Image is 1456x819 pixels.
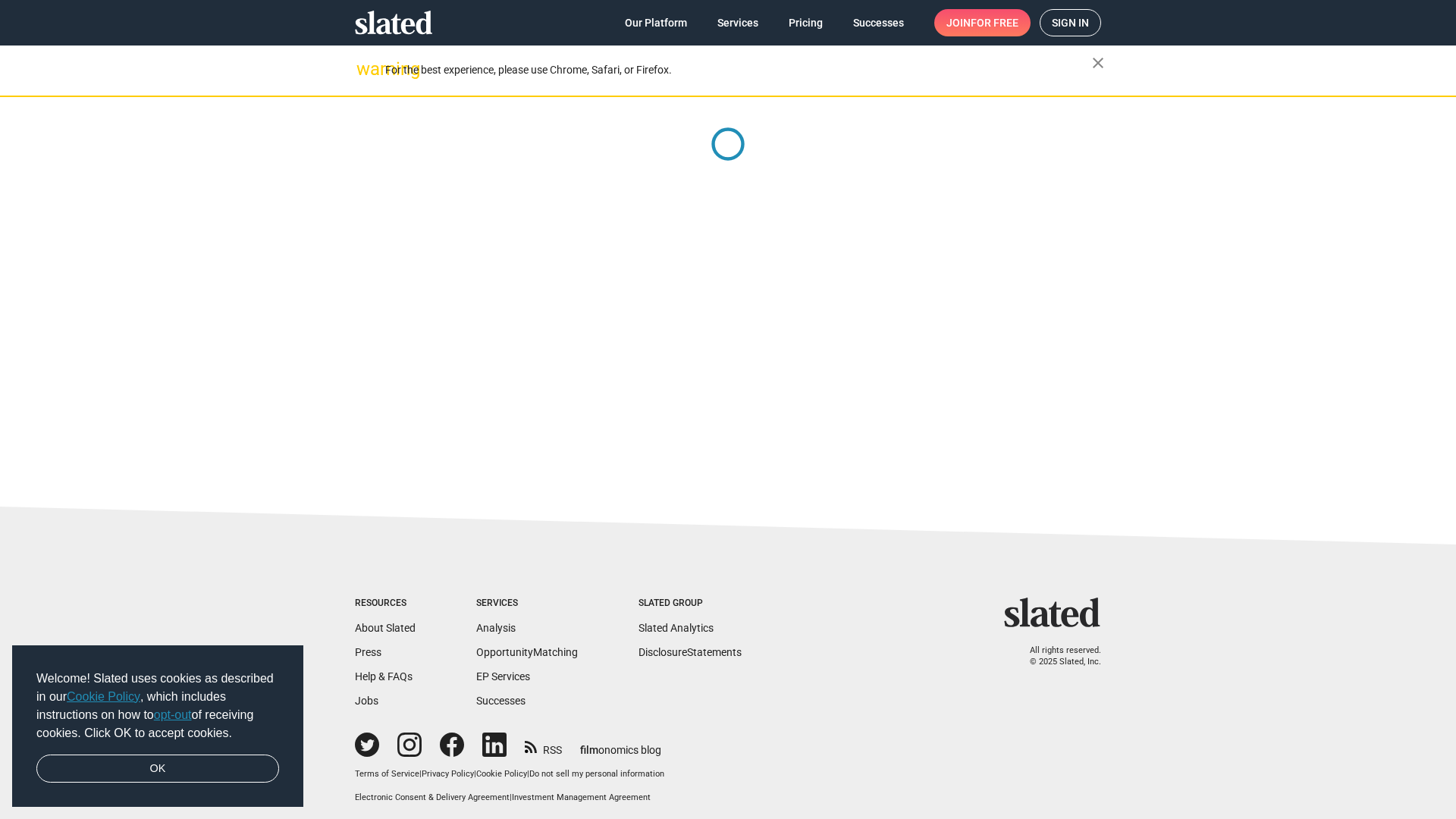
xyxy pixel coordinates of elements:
[1052,10,1089,36] span: Sign in
[476,622,516,634] a: Analysis
[705,9,770,36] a: Services
[613,9,699,36] a: Our Platform
[717,9,758,36] span: Services
[527,769,529,779] span: |
[355,792,510,802] a: Electronic Consent & Delivery Agreement
[419,769,422,779] span: |
[355,646,381,658] a: Press
[841,9,916,36] a: Successes
[971,9,1018,36] span: for free
[580,731,661,758] a: filmonomics blog
[36,755,279,783] a: dismiss cookie message
[512,792,651,802] a: Investment Management Agreement
[625,9,687,36] span: Our Platform
[476,695,526,707] a: Successes
[474,769,476,779] span: |
[385,60,1092,80] div: For the best experience, please use Chrome, Safari, or Firefox.
[355,622,416,634] a: About Slated
[476,769,527,779] a: Cookie Policy
[1014,645,1101,667] p: All rights reserved. © 2025 Slated, Inc.
[154,708,192,721] a: opt-out
[12,645,303,808] div: cookieconsent
[476,646,578,658] a: OpportunityMatching
[639,646,742,658] a: DisclosureStatements
[67,690,140,703] a: Cookie Policy
[777,9,835,36] a: Pricing
[476,670,530,682] a: EP Services
[422,769,474,779] a: Privacy Policy
[529,769,664,780] button: Do not sell my personal information
[525,734,562,758] a: RSS
[510,792,512,802] span: |
[639,598,742,610] div: Slated Group
[356,60,375,78] mat-icon: warning
[36,670,279,742] span: Welcome! Slated uses cookies as described in our , which includes instructions on how to of recei...
[934,9,1031,36] a: Joinfor free
[355,769,419,779] a: Terms of Service
[853,9,904,36] span: Successes
[355,670,413,682] a: Help & FAQs
[1089,54,1107,72] mat-icon: close
[946,9,1018,36] span: Join
[355,598,416,610] div: Resources
[789,9,823,36] span: Pricing
[355,695,378,707] a: Jobs
[476,598,578,610] div: Services
[580,744,598,756] span: film
[1040,9,1101,36] a: Sign in
[639,622,714,634] a: Slated Analytics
